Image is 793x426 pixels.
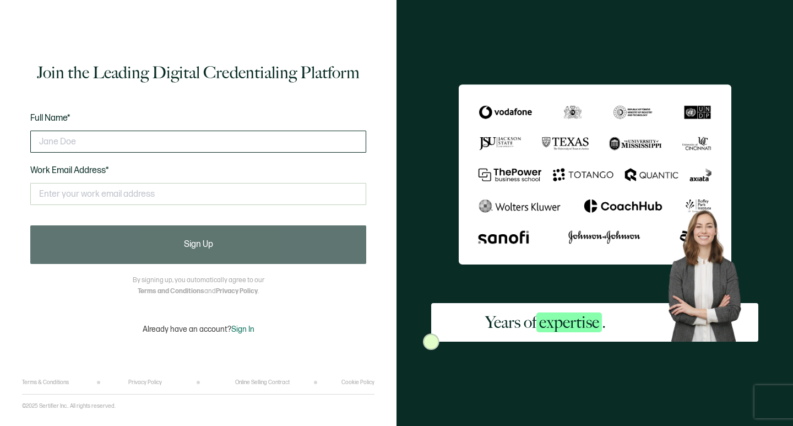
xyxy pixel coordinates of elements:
a: Privacy Policy [216,287,258,295]
h2: Years of . [485,311,606,333]
h1: Join the Leading Digital Credentialing Platform [37,62,360,84]
a: Online Selling Contract [235,379,290,386]
p: Already have an account? [143,325,254,334]
span: expertise [536,312,602,332]
input: Jane Doe [30,131,366,153]
span: Full Name* [30,113,70,123]
a: Terms & Conditions [22,379,69,386]
span: Sign Up [184,240,213,249]
a: Cookie Policy [341,379,374,386]
button: Sign Up [30,225,366,264]
img: Sertifier Signup - Years of <span class="strong-h">expertise</span>. [459,84,731,264]
p: ©2025 Sertifier Inc.. All rights reserved. [22,403,116,409]
p: By signing up, you automatically agree to our and . [133,275,264,297]
input: Enter your work email address [30,183,366,205]
span: Sign In [231,325,254,334]
span: Work Email Address* [30,165,109,176]
a: Terms and Conditions [138,287,204,295]
img: Sertifier Signup - Years of <span class="strong-h">expertise</span>. Hero [660,203,758,341]
img: Sertifier Signup [423,333,439,350]
a: Privacy Policy [128,379,162,386]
